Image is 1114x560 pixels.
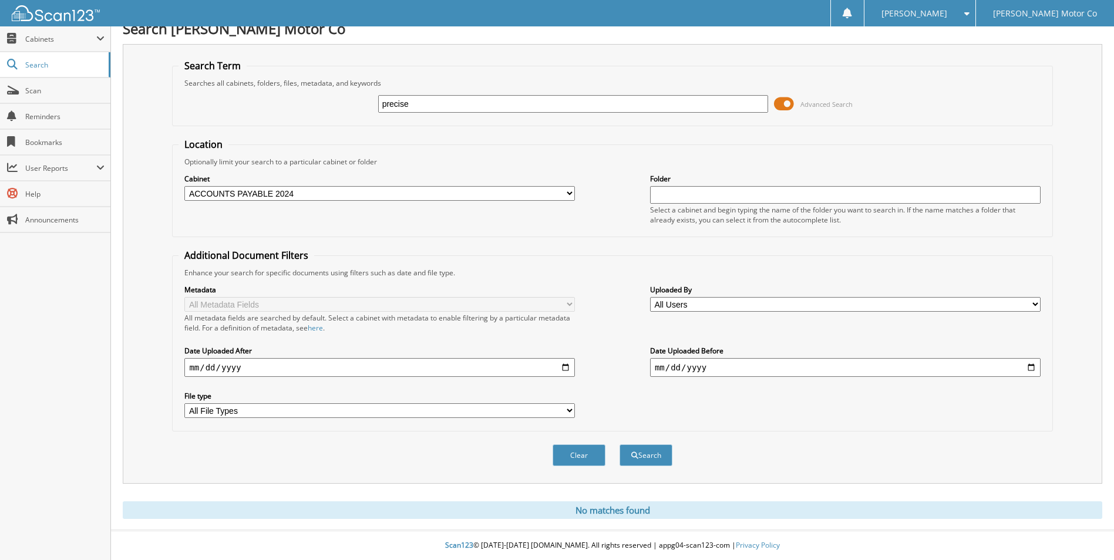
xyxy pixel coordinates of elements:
[184,313,575,333] div: All metadata fields are searched by default. Select a cabinet with metadata to enable filtering b...
[1055,504,1114,560] iframe: Chat Widget
[123,501,1102,519] div: No matches found
[445,540,473,550] span: Scan123
[25,86,105,96] span: Scan
[620,444,672,466] button: Search
[184,358,575,377] input: start
[650,205,1041,225] div: Select a cabinet and begin typing the name of the folder you want to search in. If the name match...
[12,5,100,21] img: scan123-logo-white.svg
[179,59,247,72] legend: Search Term
[184,285,575,295] label: Metadata
[179,138,228,151] legend: Location
[553,444,605,466] button: Clear
[25,60,103,70] span: Search
[25,137,105,147] span: Bookmarks
[123,19,1102,38] h1: Search [PERSON_NAME] Motor Co
[308,323,323,333] a: here
[650,358,1041,377] input: end
[111,531,1114,560] div: © [DATE]-[DATE] [DOMAIN_NAME]. All rights reserved | appg04-scan123-com |
[881,10,947,17] span: [PERSON_NAME]
[25,112,105,122] span: Reminders
[650,285,1041,295] label: Uploaded By
[993,10,1097,17] span: [PERSON_NAME] Motor Co
[25,189,105,199] span: Help
[650,174,1041,184] label: Folder
[25,215,105,225] span: Announcements
[650,346,1041,356] label: Date Uploaded Before
[25,34,96,44] span: Cabinets
[184,346,575,356] label: Date Uploaded After
[800,100,853,109] span: Advanced Search
[184,391,575,401] label: File type
[179,268,1046,278] div: Enhance your search for specific documents using filters such as date and file type.
[184,174,575,184] label: Cabinet
[179,249,314,262] legend: Additional Document Filters
[179,78,1046,88] div: Searches all cabinets, folders, files, metadata, and keywords
[179,157,1046,167] div: Optionally limit your search to a particular cabinet or folder
[25,163,96,173] span: User Reports
[736,540,780,550] a: Privacy Policy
